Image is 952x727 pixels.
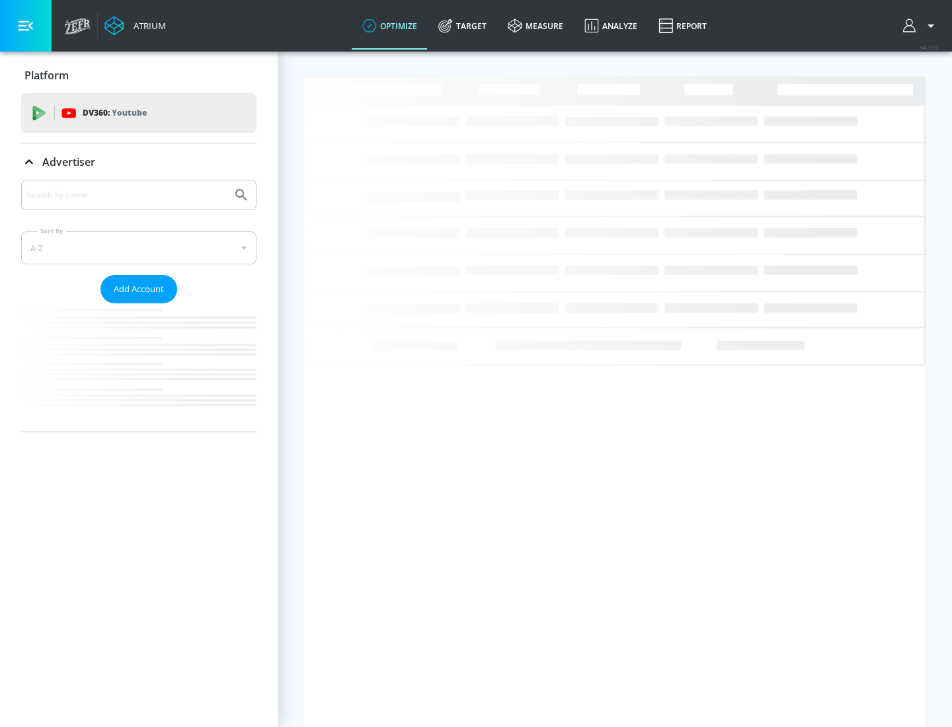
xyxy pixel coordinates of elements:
a: optimize [352,2,428,50]
p: Platform [24,68,69,83]
nav: list of Advertiser [21,303,257,432]
input: Search by name [26,186,227,204]
a: Target [428,2,497,50]
a: Atrium [104,16,166,36]
div: A-Z [21,231,257,264]
div: Platform [21,57,257,94]
div: Advertiser [21,143,257,180]
a: Analyze [574,2,648,50]
a: measure [497,2,574,50]
span: Add Account [114,282,164,297]
div: Advertiser [21,180,257,432]
button: Add Account [100,275,177,303]
a: Report [648,2,717,50]
span: v 4.19.0 [920,44,939,51]
label: Sort By [38,227,66,235]
div: Atrium [128,20,166,32]
p: Advertiser [42,155,95,169]
p: Youtube [112,106,147,120]
p: DV360: [83,106,147,120]
div: DV360: Youtube [21,93,257,133]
